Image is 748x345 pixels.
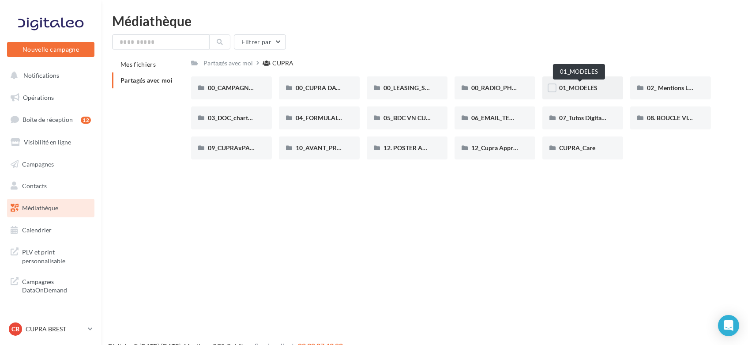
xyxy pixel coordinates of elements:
[11,325,19,334] span: CB
[471,84,520,91] span: 00_RADIO_PHEV
[559,84,598,91] span: 01_MODELES
[112,14,737,27] div: Médiathèque
[5,221,96,239] a: Calendrier
[559,114,610,121] span: 07_Tutos Digitaleo
[22,204,58,212] span: Médiathèque
[471,114,574,121] span: 06_EMAIL_TEMPLATE HTML CUPRA
[559,144,595,152] span: CUPRA_Care
[120,61,156,68] span: Mes fichiers
[24,138,71,146] span: Visibilité en ligne
[7,321,94,337] a: CB CUPRA BREST
[647,84,705,91] span: 02_ Mentions Légales
[5,272,96,298] a: Campagnes DataOnDemand
[22,182,47,190] span: Contacts
[272,59,293,68] div: CUPRA
[383,144,440,152] span: 12. POSTER ADEME
[383,84,482,91] span: 00_LEASING_SOCIAL_ÉLECTRIQUE
[22,246,91,265] span: PLV et print personnalisable
[5,199,96,217] a: Médiathèque
[5,133,96,152] a: Visibilité en ligne
[208,114,323,121] span: 03_DOC_charte graphique et GUIDELINES
[7,42,94,57] button: Nouvelle campagne
[22,226,52,234] span: Calendrier
[471,144,602,152] span: 12_Cupra Approved_OCCASIONS_GARANTIES
[208,84,290,91] span: 00_CAMPAGNE_SEPTEMBRE
[5,66,93,85] button: Notifications
[553,64,605,80] div: 01_MODELES
[5,110,96,129] a: Boîte de réception12
[383,114,438,121] span: 05_BDC VN CUPRA
[22,160,54,167] span: Campagnes
[296,114,427,121] span: 04_FORMULAIRE DES DEMANDES CRÉATIVES
[23,94,54,101] span: Opérations
[23,72,59,79] span: Notifications
[296,144,440,152] span: 10_AVANT_PREMIÈRES_CUPRA (VENTES PRIVEES)
[81,117,91,124] div: 12
[5,243,96,269] a: PLV et print personnalisable
[718,315,739,336] div: Open Intercom Messenger
[5,88,96,107] a: Opérations
[296,84,360,91] span: 00_CUPRA DAYS (JPO)
[120,76,173,84] span: Partagés avec moi
[22,276,91,295] span: Campagnes DataOnDemand
[203,59,253,68] div: Partagés avec moi
[5,155,96,174] a: Campagnes
[26,325,84,334] p: CUPRA BREST
[23,116,73,123] span: Boîte de réception
[208,144,261,152] span: 09_CUPRAxPADEL
[234,34,286,49] button: Filtrer par
[5,177,96,195] a: Contacts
